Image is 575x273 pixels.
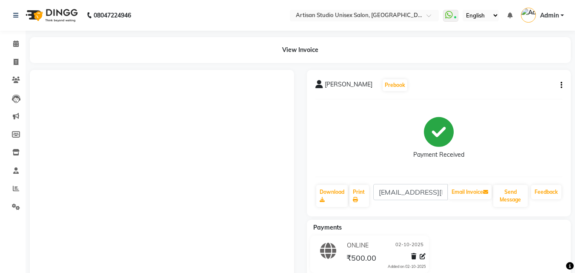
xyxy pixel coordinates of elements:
img: Admin [521,8,536,23]
span: [PERSON_NAME] [325,80,372,92]
span: Payments [313,224,342,231]
b: 08047224946 [94,3,131,27]
span: ONLINE [347,241,369,250]
a: Print [349,185,369,207]
span: Admin [540,11,559,20]
div: View Invoice [30,37,571,63]
span: 02-10-2025 [395,241,423,250]
span: ₹500.00 [346,253,376,265]
button: Prebook [383,79,407,91]
img: logo [22,3,80,27]
div: Payment Received [413,150,464,159]
button: Send Message [493,185,528,207]
a: Download [316,185,348,207]
button: Email Invoice [448,185,492,199]
input: enter email [373,184,448,200]
a: Feedback [531,185,561,199]
div: Added on 02-10-2025 [388,264,426,270]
